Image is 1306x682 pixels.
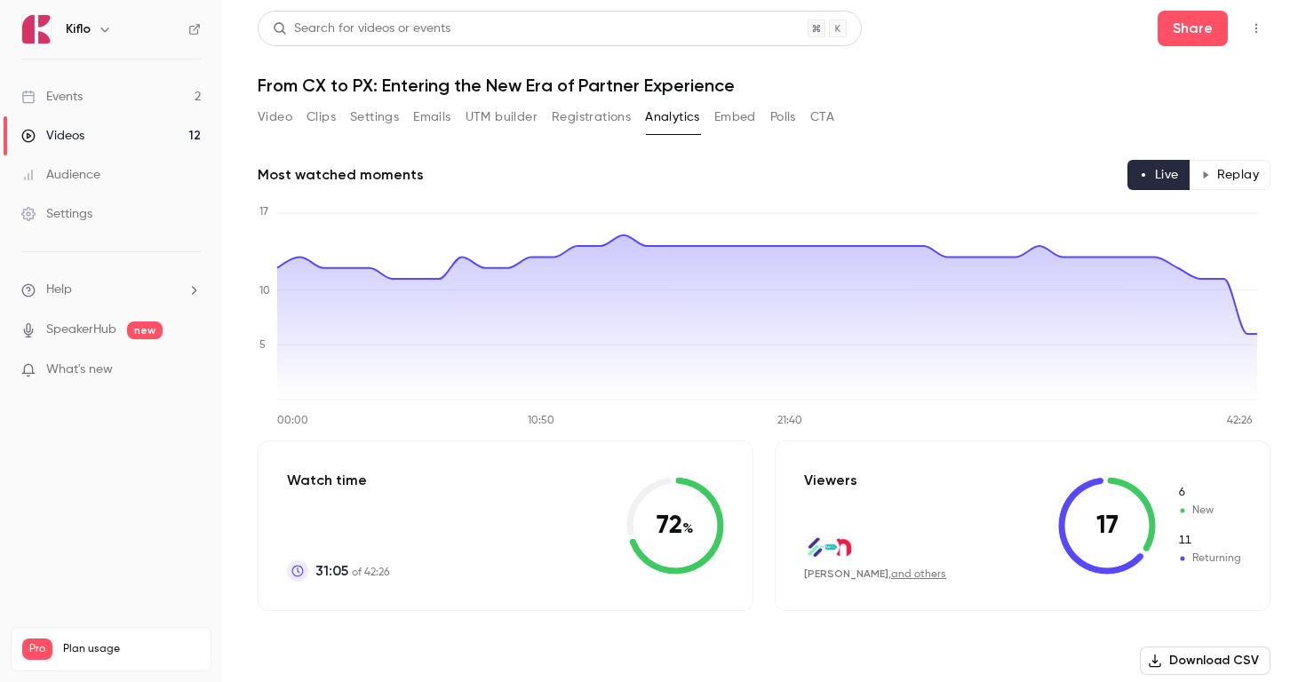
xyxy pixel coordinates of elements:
[552,103,631,131] button: Registrations
[127,321,163,339] span: new
[1158,11,1228,46] button: Share
[466,103,538,131] button: UTM builder
[1190,160,1270,190] button: Replay
[805,537,824,557] img: ekyo.app
[1127,160,1191,190] button: Live
[273,20,450,38] div: Search for videos or events
[259,340,266,351] tspan: 5
[1140,646,1270,675] button: Download CSV
[63,642,200,656] span: Plan usage
[21,205,92,223] div: Settings
[307,103,336,131] button: Clips
[258,75,1270,96] h1: From CX to PX: Entering the New Era of Partner Experience
[1227,416,1253,426] tspan: 42:26
[891,569,946,580] a: and others
[21,166,100,184] div: Audience
[1242,14,1270,43] button: Top Bar Actions
[46,281,72,299] span: Help
[258,103,292,131] button: Video
[1177,485,1241,501] span: New
[804,567,888,580] span: [PERSON_NAME]
[277,416,308,426] tspan: 00:00
[819,537,839,557] img: mymetasoftware.com
[413,103,450,131] button: Emails
[528,416,554,426] tspan: 10:50
[22,638,52,660] span: Pro
[287,470,389,491] p: Watch time
[645,103,700,131] button: Analytics
[770,103,796,131] button: Polls
[777,416,802,426] tspan: 21:40
[46,321,116,339] a: SpeakerHub
[714,103,756,131] button: Embed
[259,207,268,218] tspan: 17
[1177,551,1241,567] span: Returning
[315,560,389,582] p: of 42:26
[21,281,201,299] li: help-dropdown-opener
[315,560,348,582] span: 31:05
[833,537,853,557] img: neople.io
[259,286,270,297] tspan: 10
[1177,533,1241,549] span: Returning
[810,103,834,131] button: CTA
[1177,503,1241,519] span: New
[804,567,946,582] div: ,
[66,20,91,38] h6: Kiflo
[804,470,857,491] p: Viewers
[350,103,399,131] button: Settings
[179,362,201,378] iframe: Noticeable Trigger
[21,127,84,145] div: Videos
[46,361,113,379] span: What's new
[258,164,424,186] h2: Most watched moments
[22,15,51,44] img: Kiflo
[21,88,83,106] div: Events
